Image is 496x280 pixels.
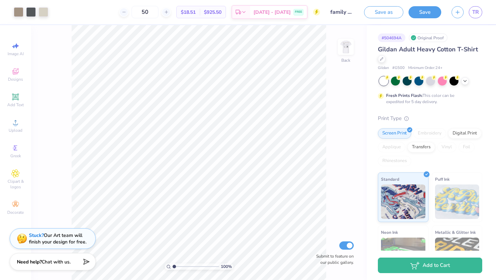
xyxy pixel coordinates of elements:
span: [DATE] - [DATE] [254,9,291,16]
span: Chat with us. [42,259,71,265]
div: Digital Print [448,128,482,139]
span: TR [472,8,479,16]
div: Screen Print [378,128,411,139]
div: Rhinestones [378,156,411,166]
span: FREE [295,10,302,14]
div: # 504694A [378,33,405,42]
div: Original Proof [409,33,447,42]
button: Save as [364,6,403,18]
span: $18.51 [181,9,196,16]
span: Neon Ink [381,229,398,236]
span: Clipart & logos [3,179,28,190]
span: Image AI [8,51,24,57]
span: Metallic & Glitter Ink [435,229,476,236]
strong: Fresh Prints Flash: [386,93,423,98]
span: # G500 [392,65,405,71]
input: – – [132,6,158,18]
div: Our Art team will finish your design for free. [29,232,86,245]
img: Standard [381,184,425,219]
img: Neon Ink [381,238,425,272]
div: Back [341,57,350,63]
span: Greek [10,153,21,159]
strong: Need help? [17,259,42,265]
span: Minimum Order: 24 + [408,65,443,71]
span: Gildan [378,65,389,71]
div: Embroidery [413,128,446,139]
span: Standard [381,176,399,183]
span: Gildan Adult Heavy Cotton T-Shirt [378,45,478,53]
label: Submit to feature on our public gallery. [312,253,354,266]
span: Decorate [7,210,24,215]
div: This color can be expedited for 5 day delivery. [386,92,471,105]
a: TR [469,6,482,18]
span: 100 % [221,263,232,270]
div: Foil [458,142,475,152]
img: Puff Ink [435,184,479,219]
img: Back [339,40,353,54]
div: Applique [378,142,405,152]
span: Add Text [7,102,24,108]
button: Save [409,6,441,18]
span: Upload [9,128,22,133]
div: Vinyl [437,142,456,152]
div: Transfers [407,142,435,152]
strong: Stuck? [29,232,44,239]
div: Print Type [378,114,482,122]
button: Add to Cart [378,258,482,273]
input: Untitled Design [325,5,359,19]
img: Metallic & Glitter Ink [435,238,479,272]
span: Puff Ink [435,176,449,183]
span: $925.50 [204,9,221,16]
span: Designs [8,77,23,82]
